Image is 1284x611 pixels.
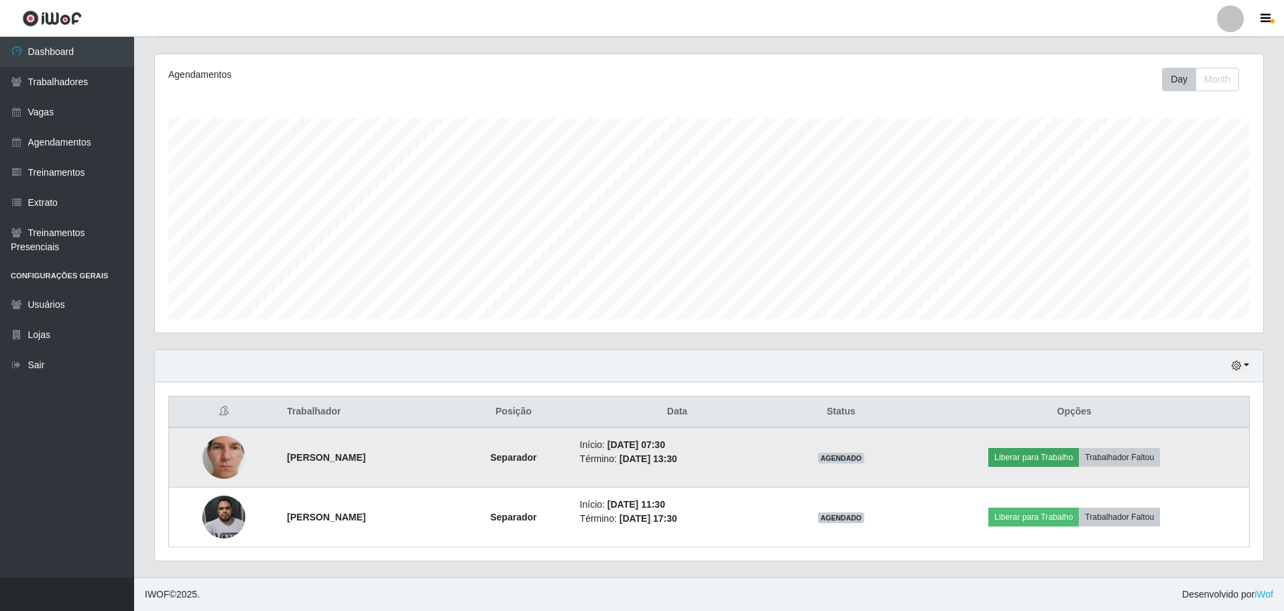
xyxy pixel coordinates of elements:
span: © 2025 . [145,588,200,602]
th: Data [572,396,783,428]
span: AGENDADO [818,512,865,523]
li: Início: [580,438,775,452]
button: Liberar para Trabalho [988,448,1079,467]
li: Término: [580,512,775,526]
th: Posição [455,396,571,428]
a: iWof [1254,589,1273,600]
span: Desenvolvido por [1182,588,1273,602]
time: [DATE] 13:30 [620,453,677,464]
time: [DATE] 07:30 [607,439,665,450]
strong: [PERSON_NAME] [287,512,365,522]
time: [DATE] 11:30 [607,499,665,510]
div: Agendamentos [168,68,607,82]
img: CoreUI Logo [22,10,82,27]
span: AGENDADO [818,453,865,463]
span: IWOF [145,589,170,600]
time: [DATE] 17:30 [620,513,677,524]
img: 1718553093069.jpeg [202,488,245,545]
strong: Separador [490,452,536,463]
button: Liberar para Trabalho [988,508,1079,526]
th: Status [782,396,899,428]
strong: [PERSON_NAME] [287,452,365,463]
li: Término: [580,452,775,466]
th: Opções [899,396,1249,428]
button: Trabalhador Faltou [1079,508,1160,526]
button: Trabalhador Faltou [1079,448,1160,467]
div: First group [1162,68,1239,91]
div: Toolbar with button groups [1162,68,1250,91]
button: Day [1162,68,1196,91]
img: 1741739537666.jpeg [202,410,245,505]
button: Month [1195,68,1239,91]
strong: Separador [490,512,536,522]
th: Trabalhador [279,396,455,428]
li: Início: [580,498,775,512]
